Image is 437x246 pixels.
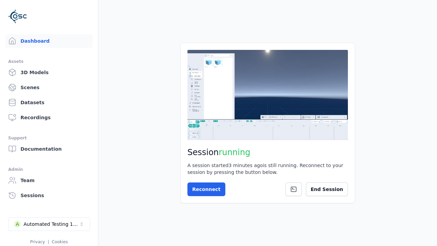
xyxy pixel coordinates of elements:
button: End Session [306,182,348,196]
img: Logo [8,7,27,26]
div: Automated Testing 1 - Playwright [24,221,79,228]
button: Reconnect [187,182,225,196]
span: | [48,240,49,244]
a: Scenes [5,81,93,94]
div: Assets [8,57,90,66]
div: Admin [8,165,90,174]
a: Dashboard [5,34,93,48]
a: Team [5,174,93,187]
a: Documentation [5,142,93,156]
div: Support [8,134,90,142]
span: running [219,148,251,157]
div: A session started 3 minutes ago is still running. Reconnect to your session by pressing the butto... [187,162,348,176]
a: Sessions [5,189,93,202]
a: Cookies [52,240,68,244]
a: Recordings [5,111,93,124]
div: A [14,221,21,228]
h2: Session [187,147,348,158]
button: Select a workspace [8,217,90,231]
a: Datasets [5,96,93,109]
a: Privacy [30,240,45,244]
a: 3D Models [5,66,93,79]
